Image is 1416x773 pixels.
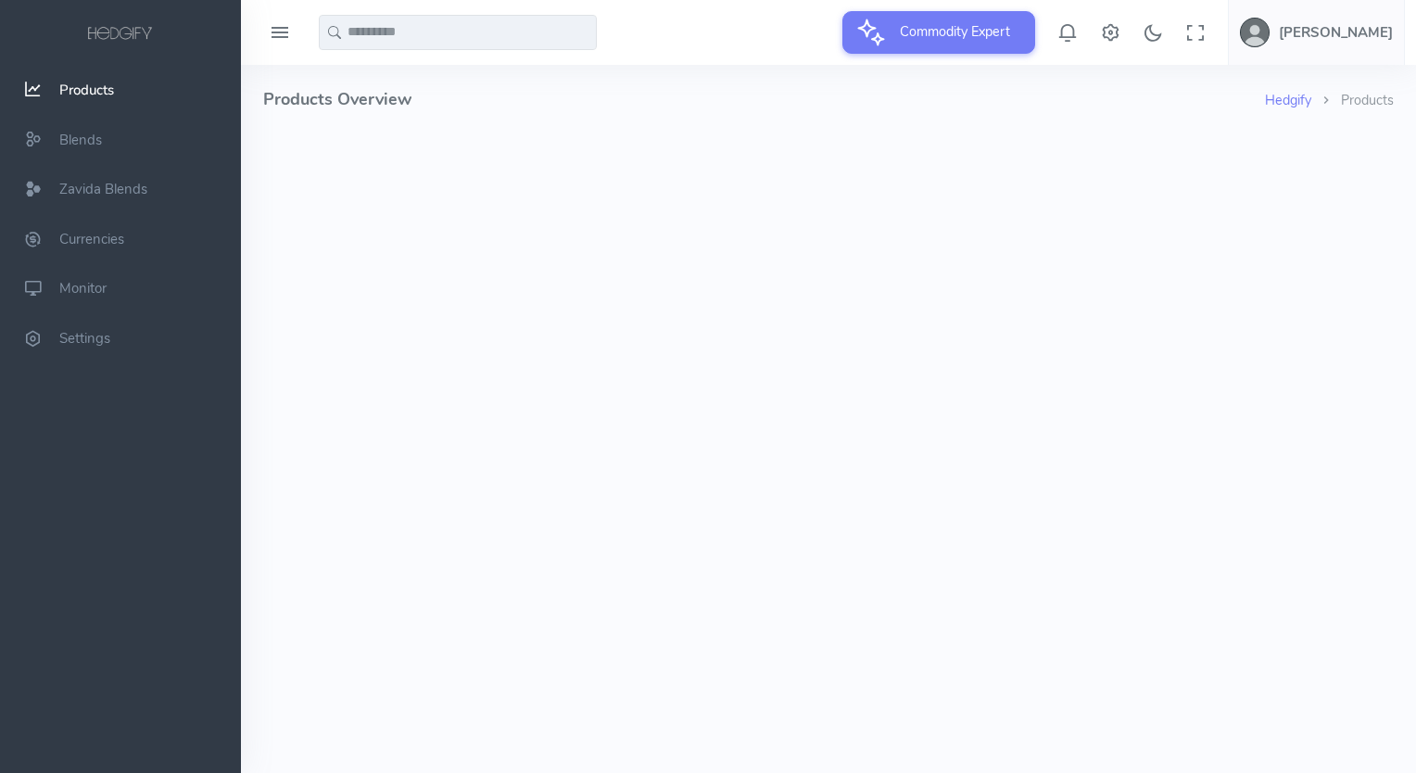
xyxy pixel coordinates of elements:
span: Products [59,81,114,99]
a: Hedgify [1265,91,1311,109]
span: Commodity Expert [889,11,1021,52]
img: logo [84,24,157,44]
button: Commodity Expert [842,11,1035,54]
h4: Products Overview [263,65,1265,134]
a: Commodity Expert [842,22,1035,41]
span: Blends [59,131,102,149]
li: Products [1311,91,1394,111]
span: Monitor [59,280,107,298]
span: Currencies [59,230,124,248]
h5: [PERSON_NAME] [1279,25,1393,40]
span: Zavida Blends [59,180,147,198]
img: user-image [1240,18,1270,47]
span: Settings [59,329,110,348]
